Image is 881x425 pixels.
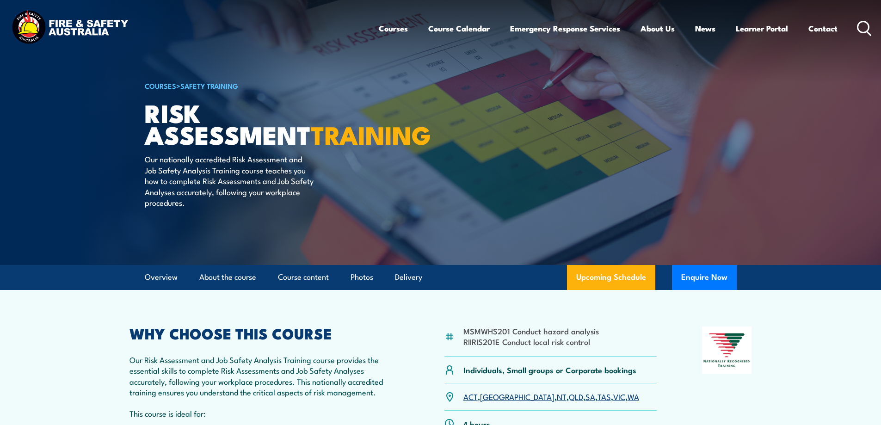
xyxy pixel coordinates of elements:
a: COURSES [145,80,176,91]
p: Our Risk Assessment and Job Safety Analysis Training course provides the essential skills to comp... [129,354,400,398]
h1: Risk Assessment [145,102,373,145]
a: Course Calendar [428,16,490,41]
p: Our nationally accredited Risk Assessment and Job Safety Analysis Training course teaches you how... [145,154,314,208]
a: About Us [641,16,675,41]
a: [GEOGRAPHIC_DATA] [480,391,554,402]
a: VIC [613,391,625,402]
a: Contact [808,16,838,41]
a: WA [628,391,639,402]
h2: WHY CHOOSE THIS COURSE [129,326,400,339]
img: Nationally Recognised Training logo. [702,326,752,374]
strong: TRAINING [311,115,431,153]
li: MSMWHS201 Conduct hazard analysis [463,326,599,336]
a: QLD [569,391,583,402]
p: Individuals, Small groups or Corporate bookings [463,364,636,375]
li: RIIRIS201E Conduct local risk control [463,336,599,347]
p: , , , , , , , [463,391,639,402]
h6: > [145,80,373,91]
a: Courses [379,16,408,41]
a: Safety Training [180,80,238,91]
a: NT [557,391,567,402]
a: Learner Portal [736,16,788,41]
a: TAS [598,391,611,402]
a: Delivery [395,265,422,289]
a: Photos [351,265,373,289]
a: News [695,16,715,41]
a: SA [585,391,595,402]
a: Overview [145,265,178,289]
a: Upcoming Schedule [567,265,655,290]
p: This course is ideal for: [129,408,400,419]
a: Course content [278,265,329,289]
button: Enquire Now [672,265,737,290]
a: Emergency Response Services [510,16,620,41]
a: ACT [463,391,478,402]
a: About the course [199,265,256,289]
